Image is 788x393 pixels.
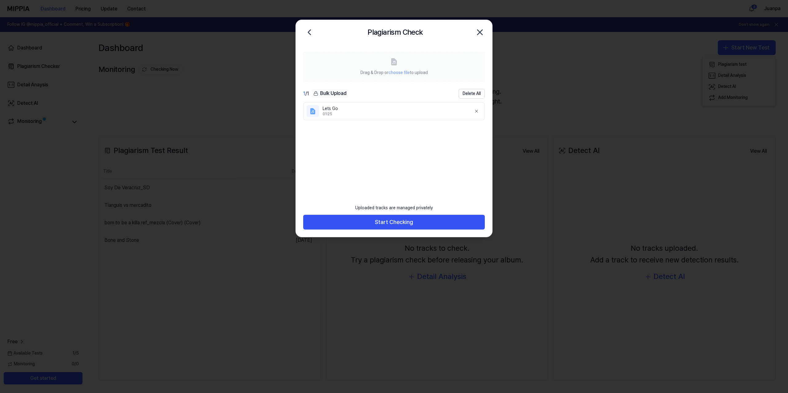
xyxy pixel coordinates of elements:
[303,91,305,96] span: 1
[352,201,436,215] div: Uploaded tracks are managed privately
[388,70,410,75] span: choose file
[312,89,348,98] button: Bulk Upload
[323,106,467,112] div: Lets Go
[303,90,309,97] div: / 1
[459,89,485,99] button: Delete All
[360,70,428,75] span: Drag & Drop or to upload
[303,215,485,230] button: Start Checking
[368,26,423,38] h2: Plagiarism Check
[323,112,467,117] div: 01:25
